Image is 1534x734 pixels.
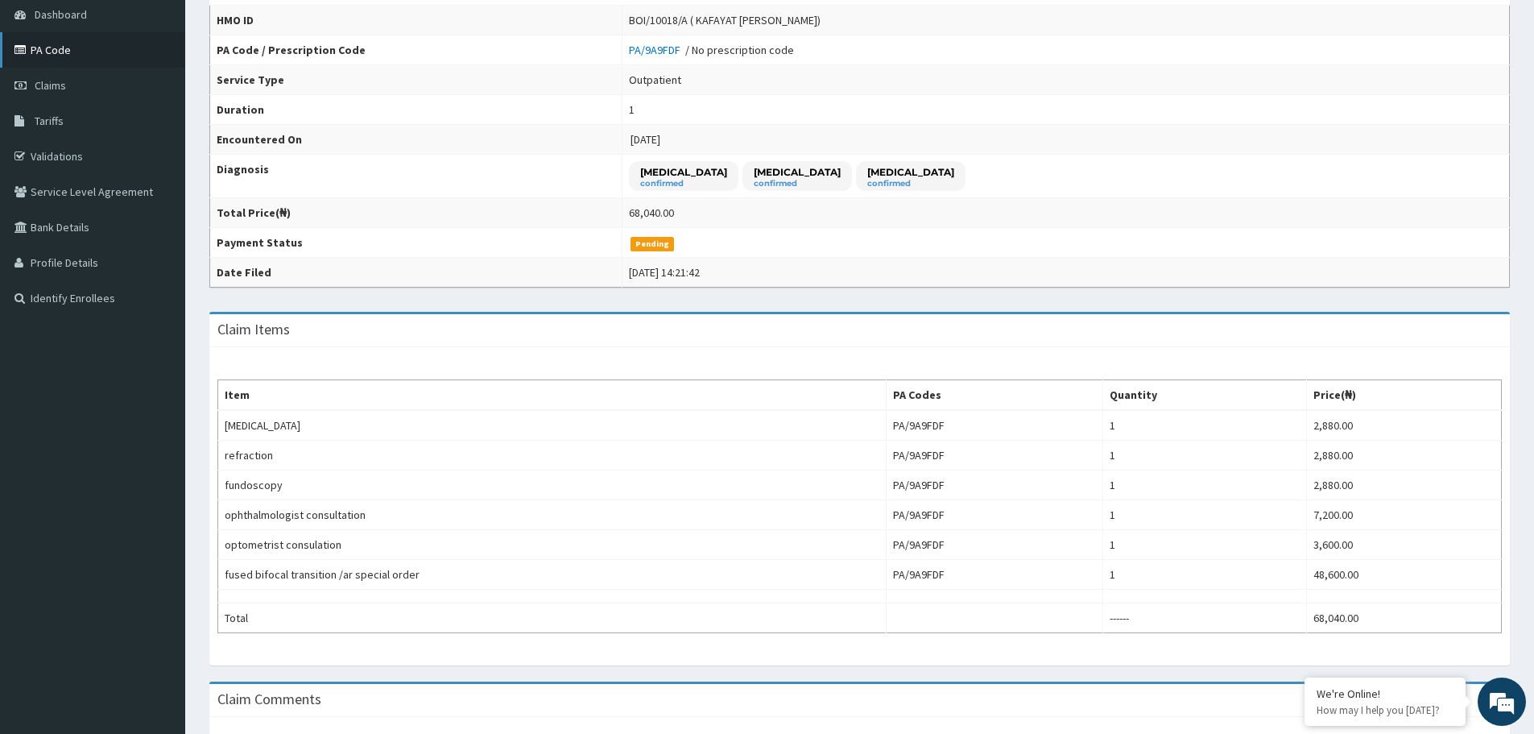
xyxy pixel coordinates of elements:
td: ophthalmologist consultation [218,500,887,530]
td: 68,040.00 [1306,603,1501,633]
img: d_794563401_company_1708531726252_794563401 [30,81,65,121]
td: PA/9A9FDF [887,560,1103,590]
span: We're online! [93,203,222,366]
th: Item [218,380,887,411]
small: confirmed [754,180,841,188]
h3: Claim Comments [217,692,321,707]
td: optometrist consulation [218,530,887,560]
td: 2,880.00 [1306,471,1501,500]
td: fundoscopy [218,471,887,500]
textarea: Type your message and hit 'Enter' [8,440,307,496]
span: Claims [35,78,66,93]
th: Total Price(₦) [210,198,622,228]
th: HMO ID [210,6,622,35]
small: confirmed [640,180,727,188]
td: 2,880.00 [1306,410,1501,441]
div: Outpatient [629,72,681,88]
td: 1 [1103,441,1306,471]
p: [MEDICAL_DATA] [867,165,954,179]
th: PA Code / Prescription Code [210,35,622,65]
th: Payment Status [210,228,622,258]
th: Date Filed [210,258,622,288]
td: 1 [1103,560,1306,590]
th: Quantity [1103,380,1306,411]
div: Minimize live chat window [264,8,303,47]
div: 1 [629,102,635,118]
td: [MEDICAL_DATA] [218,410,887,441]
th: Diagnosis [210,155,622,198]
span: Pending [631,237,675,251]
td: PA/9A9FDF [887,410,1103,441]
td: 1 [1103,471,1306,500]
div: We're Online! [1317,686,1453,701]
span: Tariffs [35,114,64,128]
td: 48,600.00 [1306,560,1501,590]
p: How may I help you today? [1317,703,1453,717]
td: 2,880.00 [1306,441,1501,471]
span: [DATE] [631,132,660,147]
td: refraction [218,441,887,471]
td: ------ [1103,603,1306,633]
td: Total [218,603,887,633]
div: 68,040.00 [629,205,674,221]
th: Price(₦) [1306,380,1501,411]
th: Service Type [210,65,622,95]
td: 1 [1103,500,1306,530]
td: 3,600.00 [1306,530,1501,560]
div: BOI/10018/A ( KAFAYAT [PERSON_NAME]) [629,12,821,28]
td: fused bifocal transition /ar special order [218,560,887,590]
td: PA/9A9FDF [887,441,1103,471]
td: PA/9A9FDF [887,500,1103,530]
td: PA/9A9FDF [887,471,1103,500]
div: Chat with us now [84,90,271,111]
small: confirmed [867,180,954,188]
td: PA/9A9FDF [887,530,1103,560]
span: Dashboard [35,7,87,22]
p: [MEDICAL_DATA] [640,165,727,179]
h3: Claim Items [217,322,290,337]
div: / No prescription code [629,42,794,58]
a: PA/9A9FDF [629,43,685,57]
div: [DATE] 14:21:42 [629,264,700,280]
td: 7,200.00 [1306,500,1501,530]
th: PA Codes [887,380,1103,411]
p: [MEDICAL_DATA] [754,165,841,179]
td: 1 [1103,530,1306,560]
th: Encountered On [210,125,622,155]
td: 1 [1103,410,1306,441]
th: Duration [210,95,622,125]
